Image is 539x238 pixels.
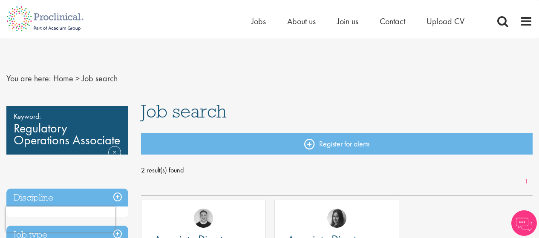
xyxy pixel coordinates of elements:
a: Upload CV [427,16,464,27]
img: Bo Forsen [194,209,213,228]
a: Contact [380,16,405,27]
a: About us [287,16,316,27]
img: Heidi Hennigan [327,209,346,228]
span: > [75,73,80,84]
a: breadcrumb link [53,73,73,84]
a: 1 [520,177,533,186]
img: Chatbot [511,210,537,236]
a: Remove [108,146,121,171]
iframe: reCAPTCHA [6,206,115,232]
span: You are here: [6,73,51,84]
a: Join us [337,16,358,27]
a: Jobs [251,16,266,27]
span: 2 result(s) found [141,164,533,177]
div: Regulatory Operations Associate [6,106,128,155]
span: Job search [82,73,118,84]
a: Register for alerts [141,133,533,155]
span: Keyword: [14,110,121,122]
span: Job search [141,100,227,123]
h3: Discipline [6,189,128,207]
